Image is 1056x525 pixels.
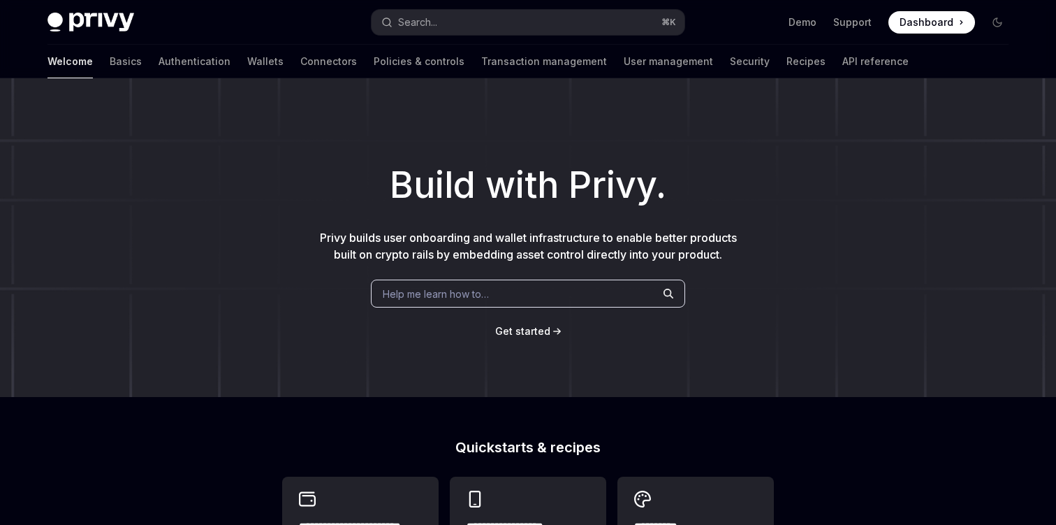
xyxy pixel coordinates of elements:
button: Open search [372,10,684,35]
a: Wallets [247,45,284,78]
a: Get started [495,324,550,338]
h1: Build with Privy. [22,158,1034,213]
a: User management [624,45,713,78]
a: Demo [789,15,816,29]
span: ⌘ K [661,17,676,28]
a: Authentication [159,45,230,78]
a: Support [833,15,872,29]
span: Help me learn how to… [383,287,489,301]
img: dark logo [47,13,134,32]
a: Security [730,45,770,78]
button: Toggle dark mode [986,11,1009,34]
a: Policies & controls [374,45,464,78]
a: Transaction management [481,45,607,78]
a: Welcome [47,45,93,78]
a: Basics [110,45,142,78]
span: Privy builds user onboarding and wallet infrastructure to enable better products built on crypto ... [320,231,737,261]
div: Search... [398,14,437,31]
span: Get started [495,325,550,337]
span: Dashboard [900,15,953,29]
a: Connectors [300,45,357,78]
a: Recipes [786,45,826,78]
a: Dashboard [888,11,975,34]
a: API reference [842,45,909,78]
h2: Quickstarts & recipes [282,440,774,454]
